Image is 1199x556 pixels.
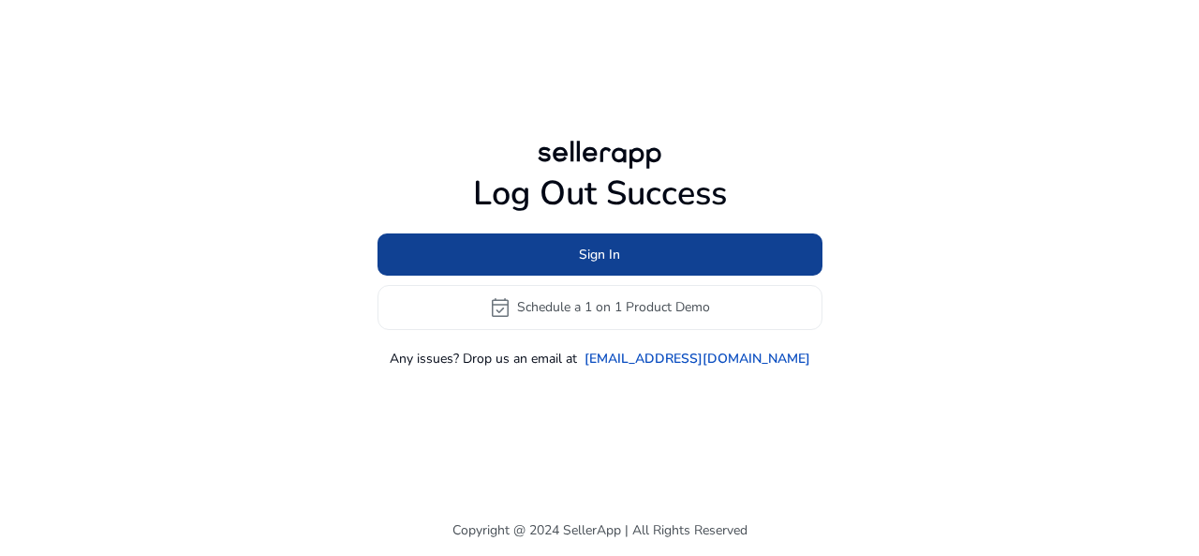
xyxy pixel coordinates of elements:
a: [EMAIL_ADDRESS][DOMAIN_NAME] [585,349,810,368]
span: event_available [489,296,511,319]
h1: Log Out Success [377,173,822,214]
button: Sign In [377,233,822,276]
span: Sign In [579,245,620,264]
button: event_availableSchedule a 1 on 1 Product Demo [377,285,822,330]
p: Any issues? Drop us an email at [390,349,577,368]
